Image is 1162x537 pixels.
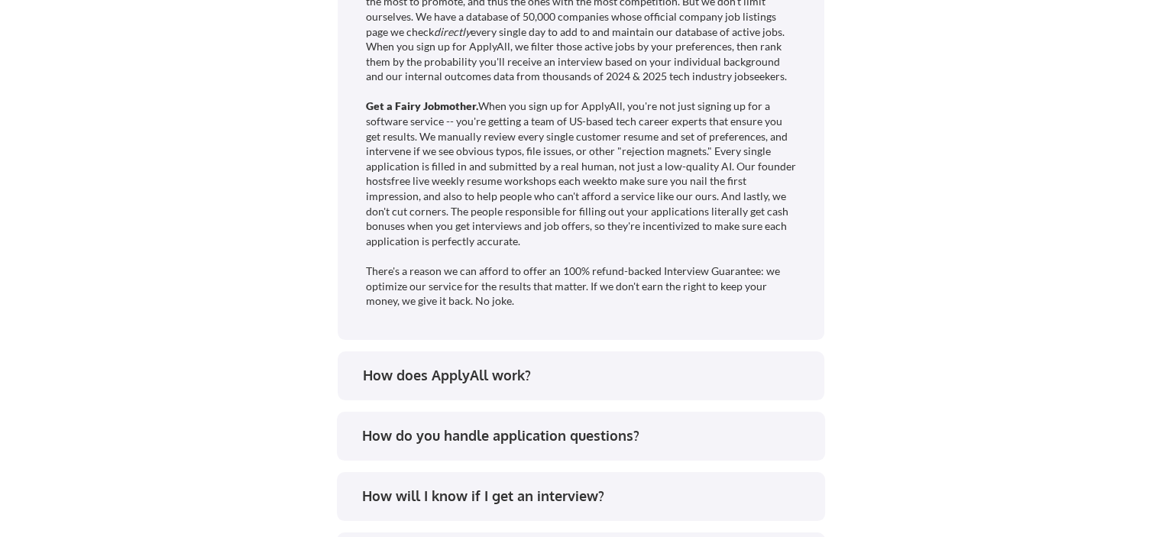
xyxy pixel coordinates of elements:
[391,174,607,187] a: free live weekly resume workshops each week
[362,426,811,445] div: How do you handle application questions?
[434,25,471,38] em: directly
[363,366,811,385] div: How does ApplyAll work?
[362,487,811,506] div: How will I know if I get an interview?
[366,99,478,112] strong: Get a Fairy Jobmother.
